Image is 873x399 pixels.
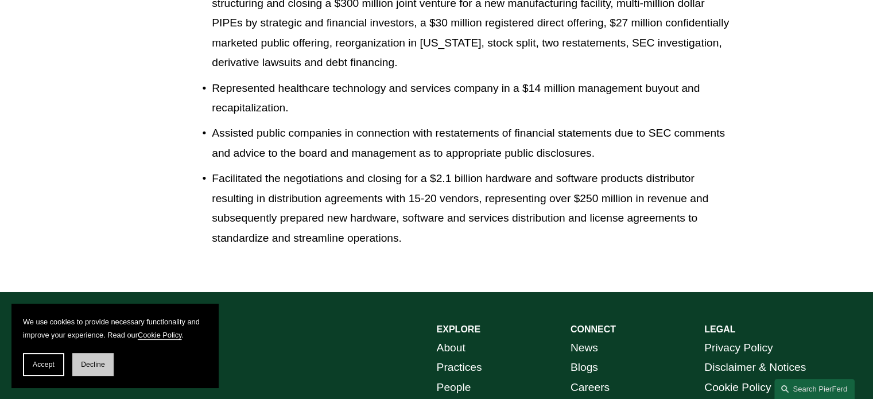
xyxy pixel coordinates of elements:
p: Represented healthcare technology and services company in a $14 million management buyout and rec... [212,79,738,118]
a: Careers [571,378,610,398]
a: Blogs [571,358,598,378]
section: Cookie banner [11,304,218,388]
a: Search this site [774,379,855,399]
strong: CONNECT [571,324,616,334]
a: Privacy Policy [704,338,773,358]
a: People [437,378,471,398]
button: Accept [23,353,64,376]
a: Disclaimer & Notices [704,358,806,378]
a: Practices [437,358,482,378]
span: Decline [81,361,105,369]
a: Cookie Policy [138,331,182,339]
strong: EXPLORE [437,324,480,334]
a: Cookie Policy [704,378,771,398]
button: Decline [72,353,114,376]
a: News [571,338,598,358]
a: About [437,338,465,358]
p: We use cookies to provide necessary functionality and improve your experience. Read our . [23,315,207,342]
strong: LEGAL [704,324,735,334]
p: Facilitated the negotiations and closing for a $2.1 billion hardware and software products distri... [212,169,738,248]
span: Accept [33,361,55,369]
p: Assisted public companies in connection with restatements of financial statements due to SEC comm... [212,123,738,163]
